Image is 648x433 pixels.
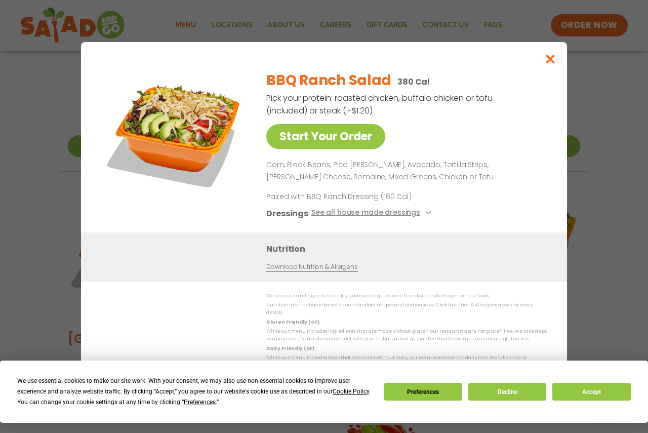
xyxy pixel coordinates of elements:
span: Cookie Policy [333,388,369,395]
button: Close modal [534,42,567,76]
p: Corn, Black Beans, Pico [PERSON_NAME], Avocado, Tortilla Strips, [PERSON_NAME] Cheese, Romaine, M... [266,159,543,183]
strong: Dairy Friendly (DF) [266,345,314,351]
img: Featured product photo for BBQ Ranch Salad [104,62,246,204]
button: Preferences [384,383,462,401]
p: We are not an allergen free facility and cannot guarantee the absence of allergens in our foods. [266,292,547,300]
button: Decline [468,383,546,401]
h2: BBQ Ranch Salad [266,70,391,91]
a: Download Nutrition & Allergens [266,262,357,271]
h3: Dressings [266,207,308,219]
span: Preferences [184,399,216,406]
strong: Gluten Friendly (GF) [266,319,319,325]
p: While our menu includes foods that are made without dairy, our restaurants are not dairy free. We... [266,354,547,370]
button: See all house made dressings [311,207,434,219]
p: Nutrition information is based on our standard recipes and portion sizes. Click Nutrition & Aller... [266,301,547,317]
a: Start Your Order [266,124,385,149]
p: Paired with BBQ Ranch Dressing (160 Cal) [266,191,454,202]
p: While our menu includes ingredients that are made without gluten, our restaurants are not gluten ... [266,328,547,343]
h3: Nutrition [266,242,552,255]
div: We use essential cookies to make our site work. With your consent, we may also use non-essential ... [17,376,372,408]
p: 380 Cal [397,75,430,88]
p: Pick your protein: roasted chicken, buffalo chicken or tofu (included) or steak (+$1.20) [266,92,494,117]
button: Accept [552,383,630,401]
